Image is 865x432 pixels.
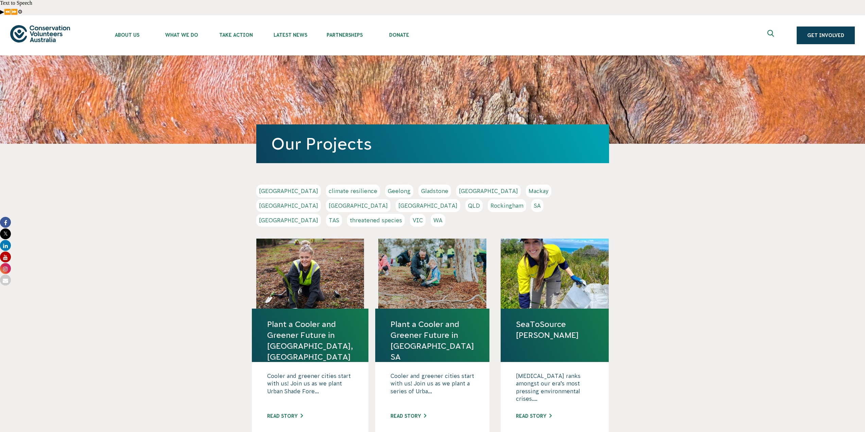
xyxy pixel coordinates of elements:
[256,199,321,212] a: [GEOGRAPHIC_DATA]
[767,30,776,41] span: Expand search box
[488,199,526,212] a: Rockingham
[267,372,353,406] p: Cooler and greener cities start with us! Join us as we plant Urban Shade Fore...
[209,15,263,55] li: Take Action
[326,185,380,197] a: climate resilience
[263,32,317,38] span: Latest News
[465,199,483,212] a: QLD
[526,185,551,197] a: Mackay
[100,32,154,38] span: About Us
[391,319,474,363] a: Plant a Cooler and Greener Future in [GEOGRAPHIC_DATA] SA
[763,27,780,44] button: Expand search box Close search box
[271,135,372,153] a: Our Projects
[326,214,342,227] a: TAS
[256,185,321,197] a: [GEOGRAPHIC_DATA]
[372,32,426,38] span: Donate
[797,27,855,44] a: Get Involved
[154,15,209,55] li: What We Do
[516,319,593,341] a: SeaToSource [PERSON_NAME]
[410,214,426,227] a: VIC
[326,199,391,212] a: [GEOGRAPHIC_DATA]
[516,372,593,406] p: [MEDICAL_DATA] ranks amongst our era’s most pressing environmental crises....
[209,32,263,38] span: Take Action
[10,25,70,42] img: logo.svg
[391,413,426,419] a: Read story
[267,319,353,363] a: Plant a Cooler and Greener Future in [GEOGRAPHIC_DATA], [GEOGRAPHIC_DATA]
[456,185,521,197] a: [GEOGRAPHIC_DATA]
[431,214,445,227] a: WA
[154,32,209,38] span: What We Do
[531,199,543,212] a: SA
[418,185,451,197] a: Gladstone
[317,32,372,38] span: Partnerships
[391,372,474,406] p: Cooler and greener cities start with us! Join us as we plant a series of Urba...
[267,413,303,419] a: Read story
[18,9,22,15] button: Settings
[396,199,460,212] a: [GEOGRAPHIC_DATA]
[347,214,405,227] a: threatened species
[100,15,154,55] li: About Us
[516,413,552,419] a: Read story
[11,9,18,15] button: Forward
[385,185,413,197] a: Geelong
[4,9,11,15] button: Previous
[256,214,321,227] a: [GEOGRAPHIC_DATA]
